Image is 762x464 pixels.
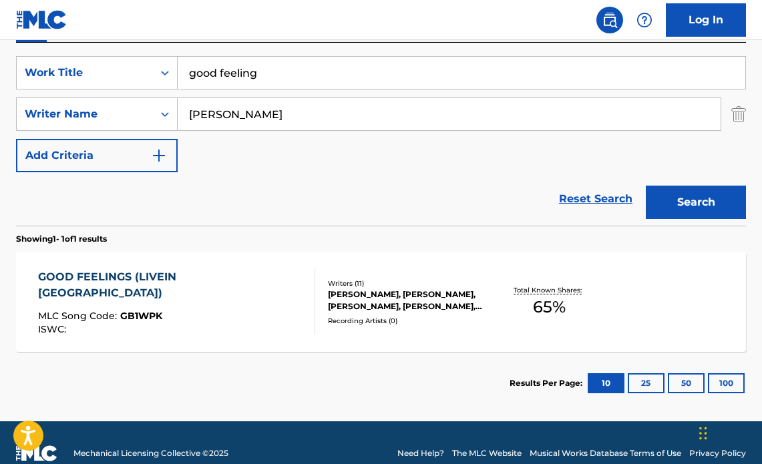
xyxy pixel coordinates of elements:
[695,400,762,464] iframe: Chat Widget
[328,316,489,326] div: Recording Artists ( 0 )
[636,12,652,28] img: help
[38,310,120,322] span: MLC Song Code :
[731,97,746,131] img: Delete Criterion
[666,3,746,37] a: Log In
[668,373,705,393] button: 50
[120,310,162,322] span: GB1WPK
[708,373,745,393] button: 100
[328,288,489,312] div: [PERSON_NAME], [PERSON_NAME], [PERSON_NAME], [PERSON_NAME], [PERSON_NAME], [PERSON_NAME], [PERSON...
[38,323,69,335] span: ISWC :
[16,10,67,29] img: MLC Logo
[16,445,57,461] img: logo
[38,269,304,301] div: GOOD FEELINGS (LIVEIN [GEOGRAPHIC_DATA])
[530,447,681,459] a: Musical Works Database Terms of Use
[628,373,664,393] button: 25
[151,148,167,164] img: 9d2ae6d4665cec9f34b9.svg
[16,139,178,172] button: Add Criteria
[631,7,658,33] div: Help
[16,233,107,245] p: Showing 1 - 1 of 1 results
[699,413,707,453] div: Drag
[452,447,522,459] a: The MLC Website
[596,7,623,33] a: Public Search
[602,12,618,28] img: search
[510,377,586,389] p: Results Per Page:
[533,295,566,319] span: 65 %
[328,278,489,288] div: Writers ( 11 )
[397,447,444,459] a: Need Help?
[25,106,145,122] div: Writer Name
[646,186,746,219] button: Search
[73,447,228,459] span: Mechanical Licensing Collective © 2025
[16,56,746,226] form: Search Form
[689,447,746,459] a: Privacy Policy
[25,65,145,81] div: Work Title
[514,285,585,295] p: Total Known Shares:
[588,373,624,393] button: 10
[16,252,746,352] a: GOOD FEELINGS (LIVEIN [GEOGRAPHIC_DATA])MLC Song Code:GB1WPKISWC:Writers (11)[PERSON_NAME], [PERS...
[552,184,639,214] a: Reset Search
